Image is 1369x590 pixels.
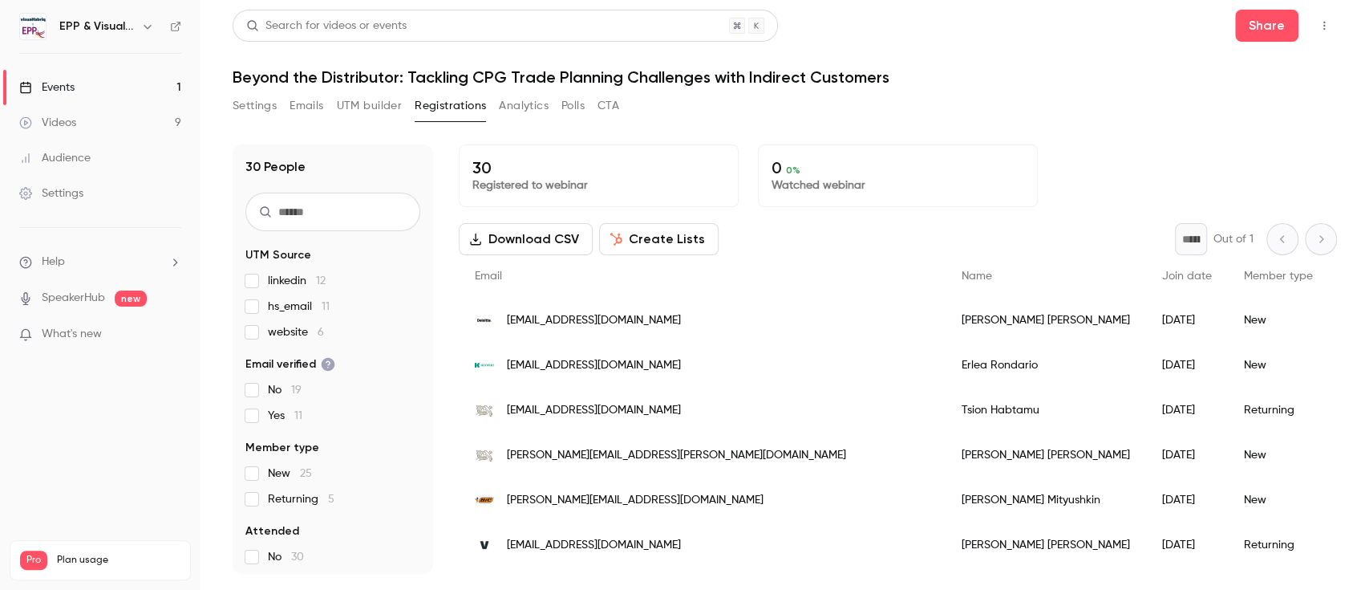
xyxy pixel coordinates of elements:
div: [DATE] [1146,433,1228,478]
div: Events [19,79,75,96]
img: deloitte.com [475,316,494,324]
span: Name [962,271,992,282]
button: Emails [290,93,323,119]
div: Search for videos or events [246,18,407,35]
iframe: Noticeable Trigger [162,328,181,342]
div: Videos [19,115,76,131]
div: [DATE] [1146,343,1228,388]
img: EPP & Visualfabriq [20,14,46,39]
div: [PERSON_NAME] [PERSON_NAME] [946,433,1146,478]
div: New [1228,478,1329,523]
span: hs_email [268,299,330,315]
div: [DATE] [1146,478,1228,523]
span: 11 [294,410,302,421]
span: Returning [268,491,334,507]
span: website [268,324,324,340]
h6: EPP & Visualfabriq [59,18,135,35]
span: Member type [1244,271,1313,282]
li: help-dropdown-opener [19,254,181,271]
img: bicworld.com [475,490,494,510]
span: Yes [268,408,302,424]
div: [DATE] [1146,523,1228,568]
img: es.nestle.com [475,401,494,420]
button: CTA [597,93,619,119]
span: Help [42,254,65,271]
button: Download CSV [459,223,593,255]
span: 0 % [786,165,800,176]
h1: 30 People [245,157,306,177]
div: [DATE] [1146,388,1228,433]
p: 30 [472,158,725,177]
span: UTM Source [245,247,311,263]
div: Audience [19,150,91,166]
span: Plan usage [57,554,180,567]
span: New [268,466,312,482]
div: [PERSON_NAME] [PERSON_NAME] [946,298,1146,343]
div: Returning [1228,523,1329,568]
span: 19 [291,385,302,396]
p: Out of 1 [1213,231,1254,247]
span: 12 [316,275,326,287]
span: [PERSON_NAME][EMAIL_ADDRESS][DOMAIN_NAME] [507,492,763,509]
span: Email verified [245,356,335,372]
div: [PERSON_NAME] Mityushkin [946,478,1146,523]
p: 0 [772,158,1024,177]
div: [DATE] [1146,298,1228,343]
div: New [1228,343,1329,388]
span: [EMAIL_ADDRESS][DOMAIN_NAME] [507,537,681,554]
button: Analytics [499,93,549,119]
img: kenvue.com [475,363,494,368]
span: Member type [245,440,319,456]
div: New [1228,298,1329,343]
span: [EMAIL_ADDRESS][DOMAIN_NAME] [507,402,681,419]
h1: Beyond the Distributor: Tackling CPG Trade Planning Challenges with Indirect Customers [233,67,1337,87]
div: Returning [1228,388,1329,433]
span: Join date [1162,271,1212,282]
span: [EMAIL_ADDRESS][DOMAIN_NAME] [507,357,681,374]
p: Watched webinar [772,177,1024,193]
span: What's new [42,326,102,343]
span: linkedin [268,273,326,289]
span: [PERSON_NAME][EMAIL_ADDRESS][PERSON_NAME][DOMAIN_NAME] [507,447,846,464]
span: 6 [318,327,324,338]
img: visualfabriq.com [475,535,494,555]
span: No [268,382,302,398]
img: uk.nestle.com [475,446,494,465]
span: new [115,291,147,307]
a: SpeakerHub [42,290,105,307]
button: Share [1235,10,1298,42]
div: Tsion Habtamu [946,388,1146,433]
span: 30 [291,551,304,563]
p: Registered to webinar [472,177,725,193]
span: No [268,549,304,565]
div: New [1228,433,1329,478]
span: Attended [245,523,299,539]
div: Settings [19,185,83,201]
div: Erlea Rondario [946,343,1146,388]
button: Settings [233,93,277,119]
button: Registrations [415,93,486,119]
button: Create Lists [599,223,719,255]
span: Pro [20,551,47,570]
span: 5 [328,494,334,505]
button: UTM builder [337,93,402,119]
span: 25 [300,468,312,479]
div: [PERSON_NAME] [PERSON_NAME] [946,523,1146,568]
span: 11 [322,301,330,312]
span: [EMAIL_ADDRESS][DOMAIN_NAME] [507,312,681,329]
button: Polls [561,93,585,119]
span: Email [475,271,502,282]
